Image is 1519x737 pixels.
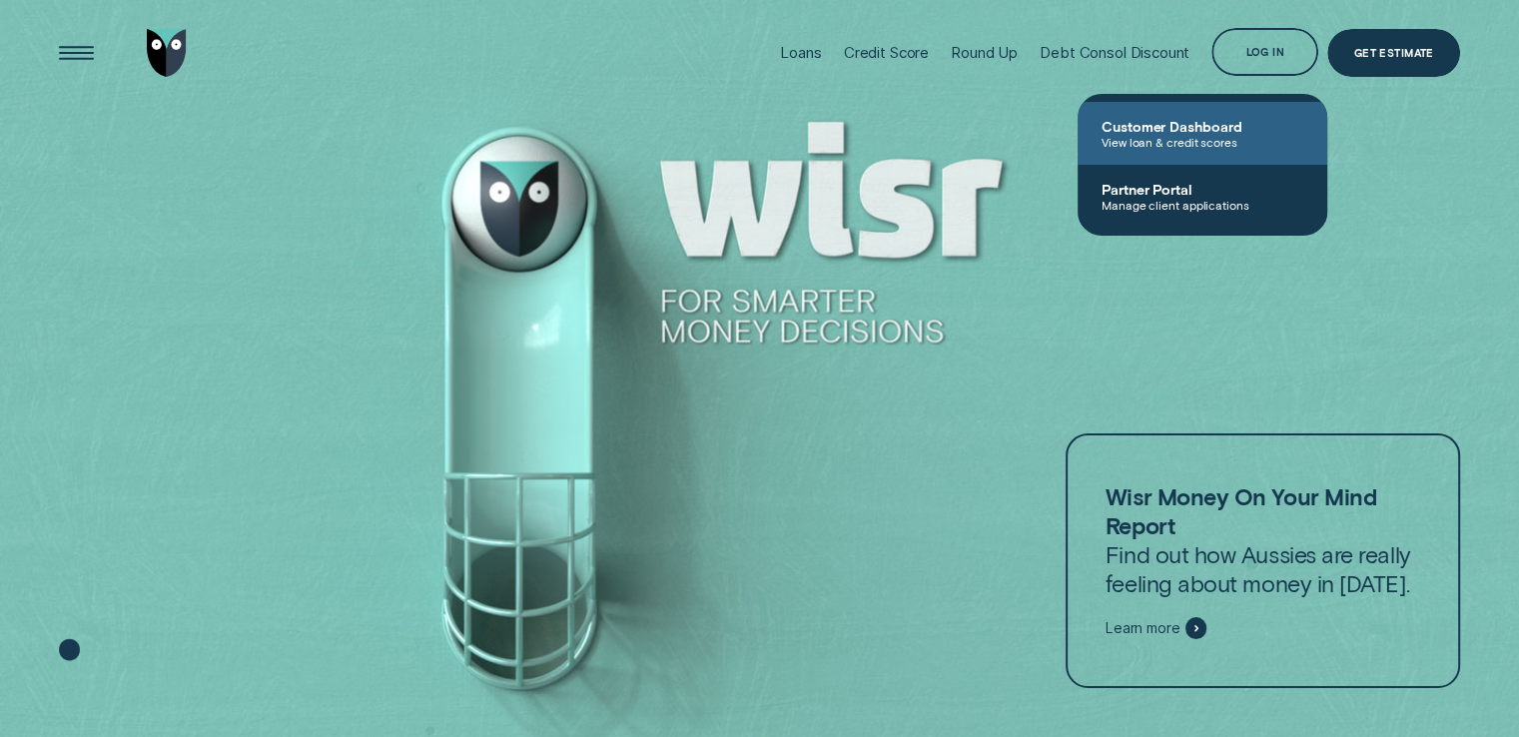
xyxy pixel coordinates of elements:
span: Learn more [1106,619,1180,637]
a: Customer DashboardView loan & credit scores [1078,102,1327,165]
a: Wisr Money On Your Mind ReportFind out how Aussies are really feeling about money in [DATE].Learn... [1066,433,1461,687]
img: Wisr [147,29,187,77]
button: Open Menu [52,29,100,77]
span: View loan & credit scores [1102,135,1303,149]
div: Round Up [951,43,1018,62]
button: Log in [1211,28,1318,76]
a: Get Estimate [1327,29,1460,77]
p: Find out how Aussies are really feeling about money in [DATE]. [1106,482,1421,598]
span: Manage client applications [1102,198,1303,212]
div: Credit Score [844,43,929,62]
div: Loans [780,43,821,62]
a: Partner PortalManage client applications [1078,165,1327,228]
div: Debt Consol Discount [1040,43,1189,62]
strong: Wisr Money On Your Mind Report [1106,482,1376,539]
span: Partner Portal [1102,181,1303,198]
span: Customer Dashboard [1102,118,1303,135]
